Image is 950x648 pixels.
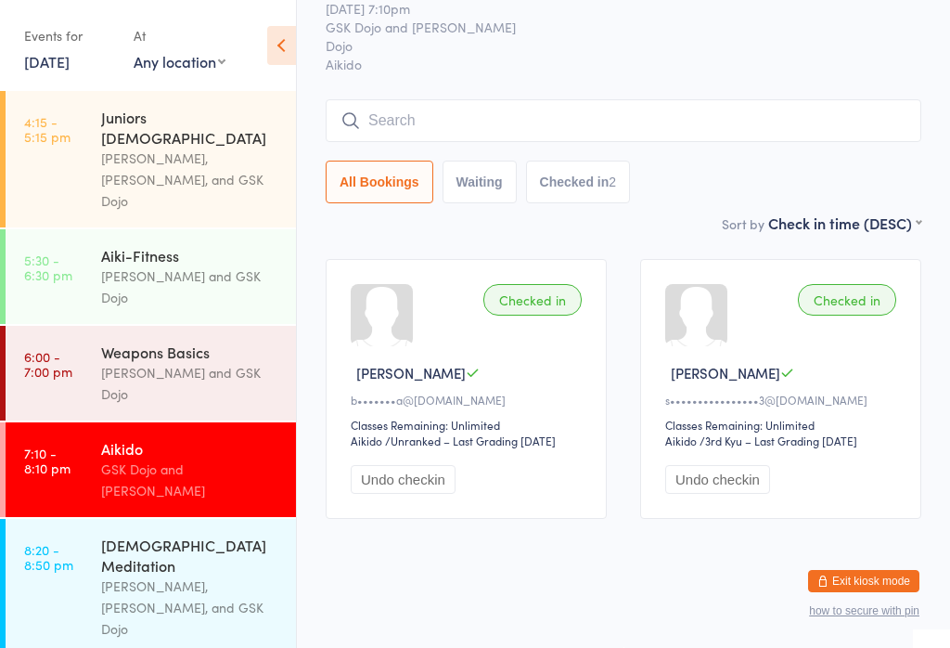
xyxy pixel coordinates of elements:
button: Exit kiosk mode [808,570,919,592]
div: [PERSON_NAME], [PERSON_NAME], and GSK Dojo [101,576,280,640]
div: At [134,20,225,51]
div: Juniors [DEMOGRAPHIC_DATA] [101,107,280,148]
button: All Bookings [326,161,433,203]
a: 7:10 -8:10 pmAikidoGSK Dojo and [PERSON_NAME] [6,422,296,517]
button: Undo checkin [351,465,456,494]
div: 2 [609,175,616,189]
span: Aikido [326,55,921,73]
time: 7:10 - 8:10 pm [24,446,71,475]
div: s••••••••••••••••3@[DOMAIN_NAME] [665,392,902,408]
div: Aikido [351,433,382,448]
span: Dojo [326,36,892,55]
div: [PERSON_NAME] and GSK Dojo [101,362,280,405]
time: 4:15 - 5:15 pm [24,114,71,144]
a: [DATE] [24,51,70,71]
span: [PERSON_NAME] [356,363,466,382]
div: Aikido [665,433,697,448]
div: GSK Dojo and [PERSON_NAME] [101,459,280,501]
div: Any location [134,51,225,71]
div: Checked in [483,284,582,316]
label: Sort by [722,214,764,233]
div: [PERSON_NAME] and GSK Dojo [101,266,280,308]
div: Events for [24,20,115,51]
div: Checked in [798,284,896,316]
span: [PERSON_NAME] [671,363,780,382]
time: 8:20 - 8:50 pm [24,542,73,572]
time: 6:00 - 7:00 pm [24,349,72,379]
div: Check in time (DESC) [768,213,921,233]
button: Checked in2 [526,161,631,203]
a: 5:30 -6:30 pmAiki-Fitness[PERSON_NAME] and GSK Dojo [6,229,296,324]
div: Weapons Basics [101,342,280,362]
div: b•••••••a@[DOMAIN_NAME] [351,392,587,408]
div: Classes Remaining: Unlimited [351,417,587,433]
time: 5:30 - 6:30 pm [24,253,72,282]
div: Aiki-Fitness [101,245,280,266]
div: [PERSON_NAME], [PERSON_NAME], and GSK Dojo [101,148,280,212]
span: / 3rd Kyu – Last Grading [DATE] [700,433,857,448]
span: GSK Dojo and [PERSON_NAME] [326,18,892,36]
button: Waiting [443,161,517,203]
a: 4:15 -5:15 pmJuniors [DEMOGRAPHIC_DATA][PERSON_NAME], [PERSON_NAME], and GSK Dojo [6,91,296,227]
div: Classes Remaining: Unlimited [665,417,902,433]
input: Search [326,99,921,142]
span: / Unranked – Last Grading [DATE] [385,433,556,448]
button: Undo checkin [665,465,770,494]
a: 6:00 -7:00 pmWeapons Basics[PERSON_NAME] and GSK Dojo [6,326,296,421]
div: [DEMOGRAPHIC_DATA] Meditation [101,535,280,576]
button: how to secure with pin [809,604,919,617]
div: Aikido [101,438,280,459]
